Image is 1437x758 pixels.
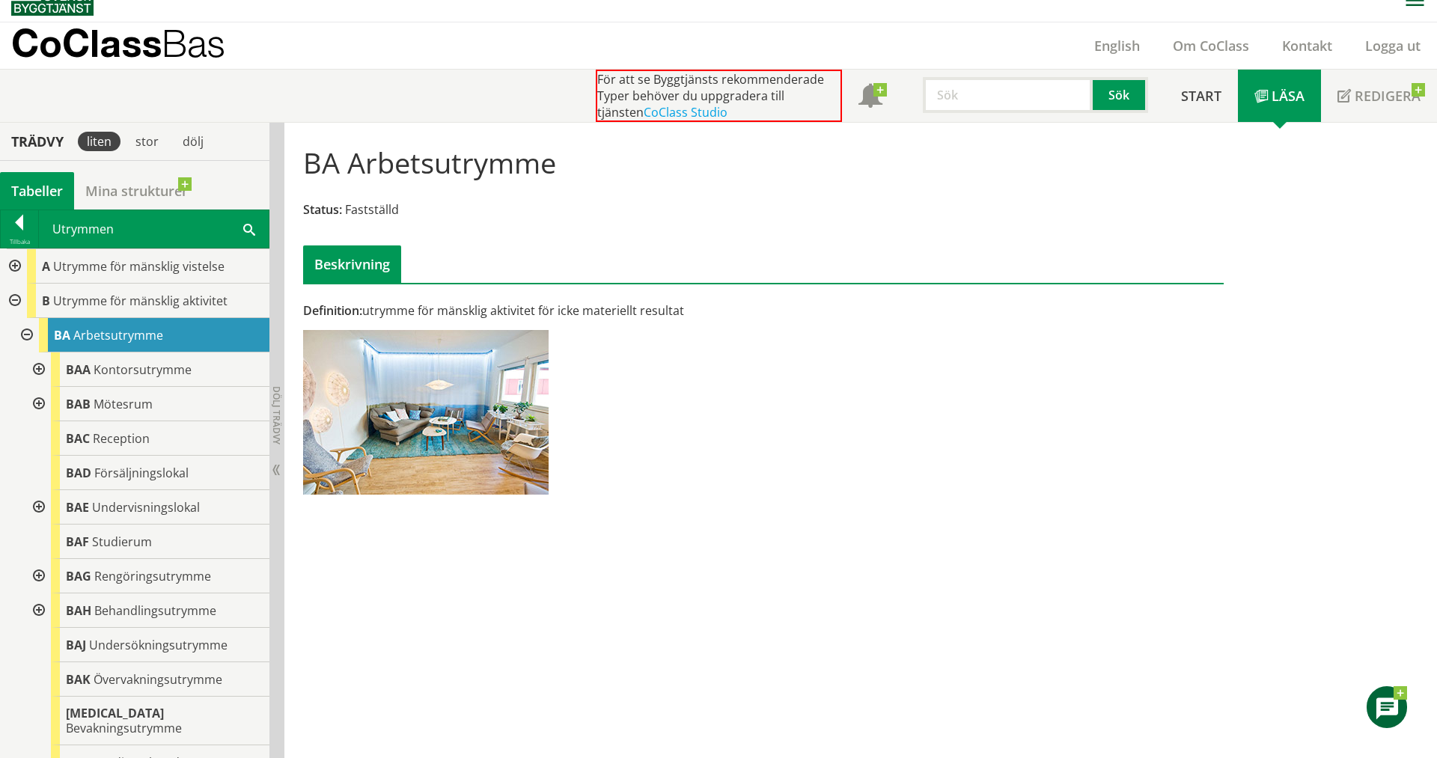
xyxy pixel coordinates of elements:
span: Sök i tabellen [243,221,255,236]
h1: BA Arbetsutrymme [303,146,556,179]
span: BAF [66,534,89,550]
div: Gå till informationssidan för CoClass Studio [24,593,269,628]
span: BA [54,327,70,343]
span: Behandlingsutrymme [94,602,216,619]
span: BAJ [66,637,86,653]
span: Undervisningslokal [92,499,200,516]
div: Gå till informationssidan för CoClass Studio [24,352,269,387]
span: Definition: [303,302,362,319]
div: Gå till informationssidan för CoClass Studio [24,490,269,525]
span: Övervakningsutrymme [94,671,222,688]
span: BAD [66,465,91,481]
div: Gå till informationssidan för CoClass Studio [24,387,269,421]
div: Trädvy [3,133,72,150]
div: Tillbaka [1,236,38,248]
span: Start [1181,87,1221,105]
span: BAH [66,602,91,619]
span: Notifikationer [858,85,882,109]
a: Läsa [1238,70,1321,122]
span: B [42,293,50,309]
div: dölj [174,132,213,151]
span: [MEDICAL_DATA] [66,705,164,721]
div: liten [78,132,120,151]
div: Gå till informationssidan för CoClass Studio [24,697,269,745]
span: Bevakningsutrymme [66,720,182,736]
span: BAK [66,671,91,688]
div: För att se Byggtjänsts rekommenderade Typer behöver du uppgradera till tjänsten [596,70,842,122]
a: CoClassBas [11,22,257,69]
span: A [42,258,50,275]
span: Bas [162,21,225,65]
span: Undersökningsutrymme [89,637,228,653]
a: Om CoClass [1156,37,1266,55]
div: stor [126,132,168,151]
span: Rengöringsutrymme [94,568,211,584]
a: English [1078,37,1156,55]
span: Utrymme för mänsklig vistelse [53,258,225,275]
span: Fastställd [345,201,399,218]
span: Kontorsutrymme [94,361,192,378]
div: Gå till informationssidan för CoClass Studio [24,559,269,593]
span: Utrymme för mänsklig aktivitet [53,293,228,309]
div: utrymme för mänsklig aktivitet för icke materiellt resultat [303,302,909,319]
span: BAB [66,396,91,412]
span: Redigera [1355,87,1421,105]
span: BAG [66,568,91,584]
span: Studierum [92,534,152,550]
div: Gå till informationssidan för CoClass Studio [24,628,269,662]
button: Sök [1093,77,1148,113]
a: Redigera [1321,70,1437,122]
div: Beskrivning [303,245,401,283]
a: Kontakt [1266,37,1349,55]
div: Gå till informationssidan för CoClass Studio [24,662,269,697]
span: Arbetsutrymme [73,327,163,343]
a: Logga ut [1349,37,1437,55]
span: Reception [93,430,150,447]
span: Försäljningslokal [94,465,189,481]
div: Gå till informationssidan för CoClass Studio [24,456,269,490]
span: Läsa [1272,87,1305,105]
div: Utrymmen [39,210,269,248]
span: BAC [66,430,90,447]
img: ba-arbetsrum-1.jpg [303,330,549,495]
span: Mötesrum [94,396,153,412]
div: Gå till informationssidan för CoClass Studio [24,421,269,456]
input: Sök [923,77,1093,113]
div: Gå till informationssidan för CoClass Studio [24,525,269,559]
a: CoClass Studio [644,104,727,120]
a: Mina strukturer [74,172,199,210]
span: BAE [66,499,89,516]
span: Status: [303,201,342,218]
a: Start [1165,70,1238,122]
span: Dölj trädvy [270,386,283,444]
p: CoClass [11,34,225,52]
span: BAA [66,361,91,378]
